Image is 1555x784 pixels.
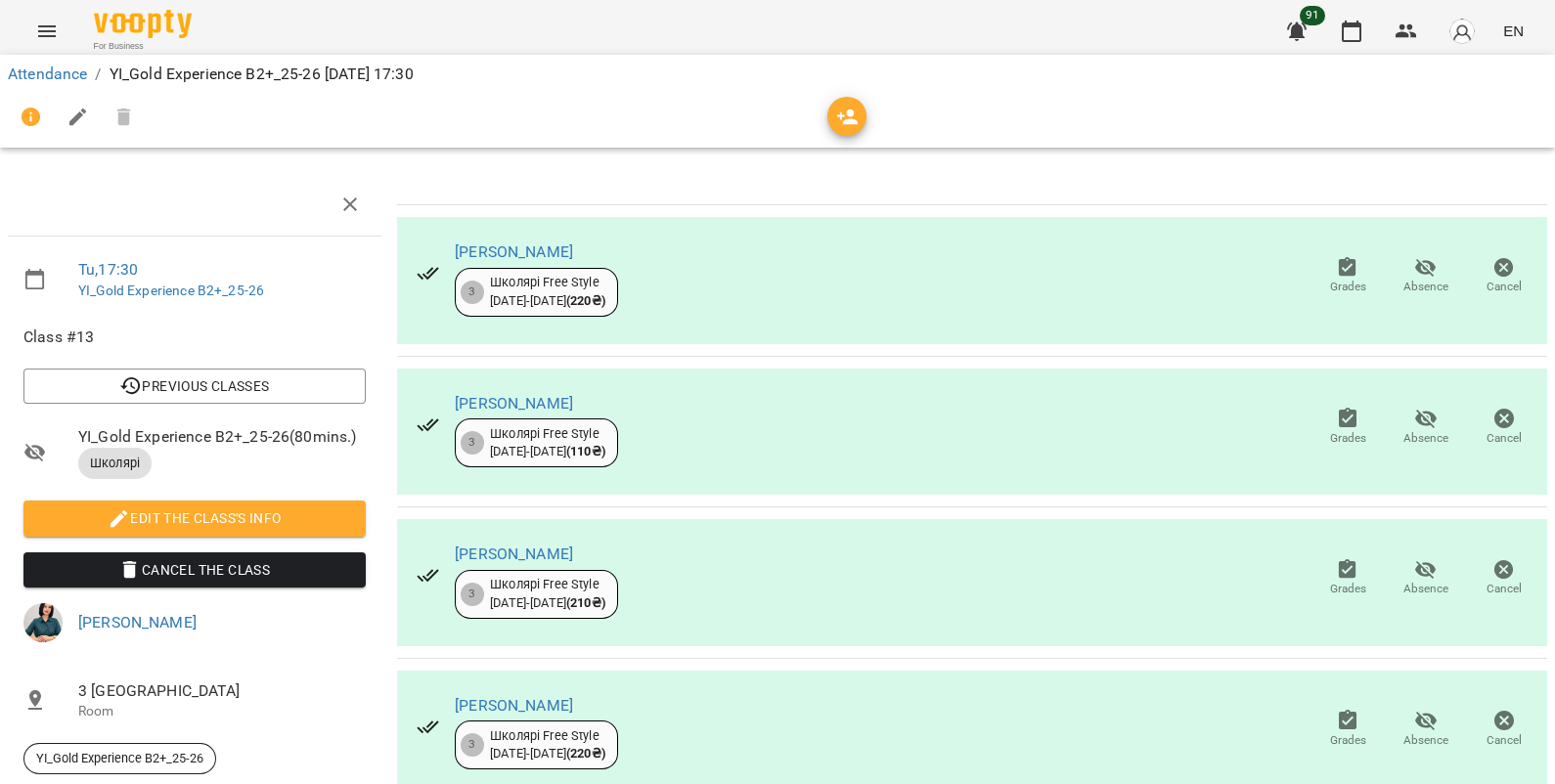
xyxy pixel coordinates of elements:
[23,8,70,55] button: Menu
[1309,400,1387,455] button: Grades
[566,293,605,308] b: ( 220 ₴ )
[78,425,366,449] span: YI_Gold Experience B2+_25-26 ( 80 mins. )
[1465,400,1543,455] button: Cancel
[23,369,366,404] button: Previous Classes
[1387,400,1465,455] button: Absence
[455,394,573,413] a: [PERSON_NAME]
[1309,249,1387,304] button: Grades
[1300,6,1325,25] span: 91
[78,702,366,721] p: Room
[1309,551,1387,606] button: Grades
[566,746,605,761] b: ( 220 ₴ )
[1403,430,1448,447] span: Absence
[8,65,87,83] a: Attendance
[94,40,192,53] span: For Business
[8,63,1547,86] nav: breadcrumb
[78,679,366,703] span: 3 [GEOGRAPHIC_DATA]
[23,743,216,774] div: YI_Gold Experience B2+_25-26
[461,733,484,757] div: 3
[78,260,138,279] a: Tu , 17:30
[461,583,484,606] div: 3
[455,544,573,563] a: [PERSON_NAME]
[1330,581,1366,597] span: Grades
[1503,21,1524,41] span: EN
[490,576,605,612] div: Школярі Free Style [DATE] - [DATE]
[39,558,350,582] span: Cancel the class
[94,10,192,38] img: Voopty Logo
[1465,551,1543,606] button: Cancel
[566,595,605,610] b: ( 210 ₴ )
[23,326,366,349] span: Class #13
[1330,430,1366,447] span: Grades
[1330,279,1366,295] span: Grades
[95,63,101,86] li: /
[1487,279,1522,295] span: Cancel
[24,750,215,767] span: YI_Gold Experience B2+_25-26
[1487,430,1522,447] span: Cancel
[490,274,605,310] div: Школярі Free Style [DATE] - [DATE]
[1487,732,1522,749] span: Cancel
[78,455,152,472] span: Школярі
[23,603,63,642] img: a808be665aa082017cd4424afa709ce1.jpg
[1465,703,1543,758] button: Cancel
[455,696,573,715] a: [PERSON_NAME]
[490,727,605,763] div: Школярі Free Style [DATE] - [DATE]
[1387,703,1465,758] button: Absence
[1448,18,1476,45] img: avatar_s.png
[78,283,264,298] a: YI_Gold Experience B2+_25-26
[39,374,350,398] span: Previous Classes
[1330,732,1366,749] span: Grades
[455,242,573,261] a: [PERSON_NAME]
[1403,279,1448,295] span: Absence
[490,425,605,461] div: Школярі Free Style [DATE] - [DATE]
[1387,249,1465,304] button: Absence
[1465,249,1543,304] button: Cancel
[23,552,366,588] button: Cancel the class
[1487,581,1522,597] span: Cancel
[566,444,605,458] b: ( 110 ₴ )
[1387,551,1465,606] button: Absence
[1309,703,1387,758] button: Grades
[1495,13,1532,49] button: EN
[1403,581,1448,597] span: Absence
[78,613,197,632] a: [PERSON_NAME]
[39,506,350,530] span: Edit the class's Info
[461,431,484,455] div: 3
[1403,732,1448,749] span: Absence
[461,281,484,304] div: 3
[110,63,414,86] p: YI_Gold Experience B2+_25-26 [DATE] 17:30
[23,501,366,536] button: Edit the class's Info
